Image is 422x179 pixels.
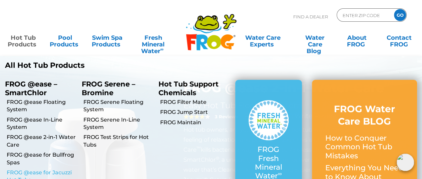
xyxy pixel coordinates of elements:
a: FROG Filter Mate [160,99,230,106]
h3: FROG Water Care BLOG [325,103,404,127]
a: All Hot Tub Products [5,61,206,70]
a: FROG Serene Floating System [83,99,153,114]
p: FROG @ease – SmartChlor [5,80,72,97]
a: FROG @ease In-Line System [7,116,77,131]
sup: ∞ [278,170,282,177]
a: FROG @ease Floating System [7,99,77,114]
p: Hot Tub Support Chemicals [158,80,225,97]
a: Hot TubProducts [7,31,39,44]
p: Find A Dealer [293,8,328,25]
a: PoolProducts [49,31,81,44]
a: FROG Maintain [160,119,230,126]
p: How to Conquer Common Hot Tub Mistakes [325,134,404,160]
a: FROG Jump Start [160,109,230,116]
input: Zip Code Form [342,10,387,20]
a: FROG Test Strips for Hot Tubs [83,134,153,149]
p: FROG Serene – Bromine [82,80,148,97]
a: AboutFROG [341,31,373,44]
a: Swim SpaProducts [91,31,123,44]
sup: ∞ [160,46,163,52]
a: FROG @ease for Bullfrog Spas [7,151,77,166]
input: GO [394,9,406,21]
a: Fresh MineralWater∞ [133,31,174,44]
a: Water CareExperts [236,31,289,44]
a: Water CareBlog [299,31,331,44]
img: openIcon [397,154,414,171]
a: ContactFROG [383,31,415,44]
a: FROG @ease 2-in-1 Water Care [7,134,77,149]
a: FROG Serene In-Line System [83,116,153,131]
